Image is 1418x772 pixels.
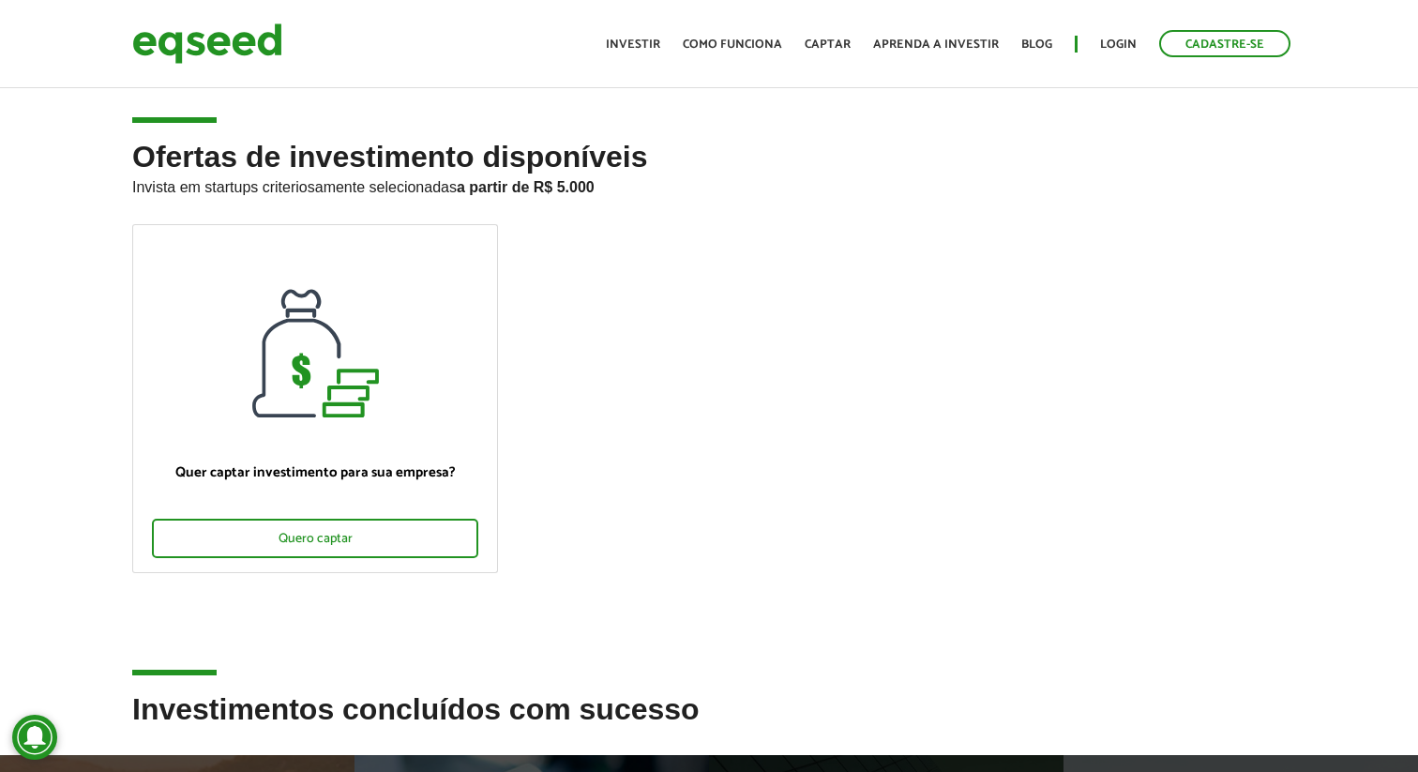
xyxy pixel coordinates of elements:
p: Invista em startups criteriosamente selecionadas [132,174,1286,196]
div: Quero captar [152,519,478,558]
a: Captar [805,38,851,51]
img: EqSeed [132,19,282,68]
a: Blog [1021,38,1052,51]
h2: Ofertas de investimento disponíveis [132,141,1286,224]
a: Login [1100,38,1137,51]
a: Cadastre-se [1159,30,1290,57]
a: Investir [606,38,660,51]
h2: Investimentos concluídos com sucesso [132,693,1286,754]
strong: a partir de R$ 5.000 [457,179,595,195]
a: Como funciona [683,38,782,51]
a: Quer captar investimento para sua empresa? Quero captar [132,224,498,573]
a: Aprenda a investir [873,38,999,51]
p: Quer captar investimento para sua empresa? [152,464,478,481]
